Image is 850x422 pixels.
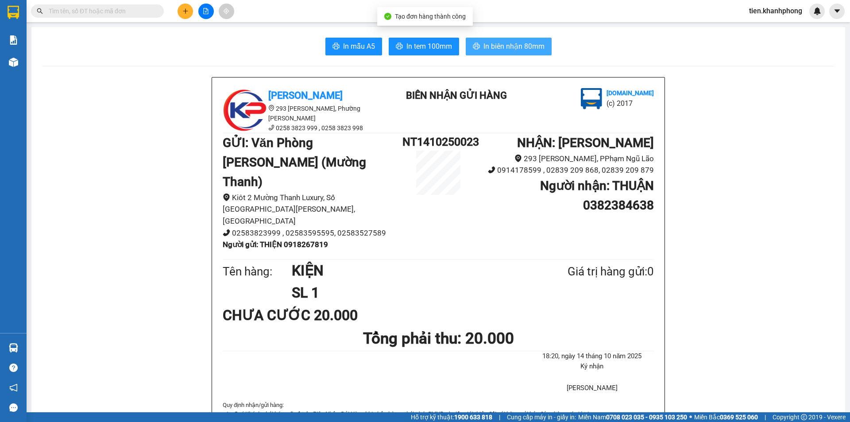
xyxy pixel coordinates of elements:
img: icon-new-feature [813,7,821,15]
span: phone [268,124,274,131]
button: printerIn tem 100mm [389,38,459,55]
span: file-add [203,8,209,14]
b: [PERSON_NAME] [268,90,343,101]
span: Hỗ trợ kỹ thuật: [411,412,492,422]
span: | [499,412,500,422]
span: Tạo đơn hàng thành công [395,13,466,20]
span: In tem 100mm [406,41,452,52]
span: notification [9,383,18,392]
button: printerIn mẫu A5 [325,38,382,55]
strong: 0369 525 060 [720,414,758,421]
img: logo.jpg [223,88,267,132]
span: printer [396,43,403,51]
span: caret-down [833,7,841,15]
h1: KIỆN [292,259,525,282]
b: [DOMAIN_NAME] [607,89,654,97]
b: NHẬN : [PERSON_NAME] [517,136,654,150]
span: phone [223,229,230,236]
span: printer [473,43,480,51]
span: message [9,403,18,412]
b: BIÊN NHẬN GỬI HÀNG [406,90,507,101]
span: Cung cấp máy in - giấy in: [507,412,576,422]
button: printerIn biên nhận 80mm [466,38,552,55]
li: 18:20, ngày 14 tháng 10 năm 2025 [530,351,654,362]
span: search [37,8,43,14]
span: printer [332,43,340,51]
b: Người gửi : THIỆN 0918267819 [223,240,328,249]
div: Tên hàng: [223,263,292,281]
div: Giá trị hàng gửi: 0 [525,263,654,281]
li: 0258 3823 999 , 0258 3823 998 [223,123,382,133]
li: [PERSON_NAME] [530,383,654,394]
span: plus [182,8,189,14]
span: environment [268,105,274,111]
img: warehouse-icon [9,343,18,352]
button: plus [178,4,193,19]
img: solution-icon [9,35,18,45]
span: copyright [801,414,807,420]
li: 02583823999 , 02583595595, 02583527589 [223,227,402,239]
h1: Tổng phải thu: 20.000 [223,326,654,351]
i: Quý Khách phải báo mã số trên Biên Nhận Gửi Hàng khi nhận hàng, phải trình CMND và giấy giới thiệ... [233,410,589,417]
b: Người nhận : THUẬN 0382384638 [540,178,654,213]
span: Miền Nam [578,412,687,422]
h1: SL 1 [292,282,525,304]
span: Miền Bắc [694,412,758,422]
input: Tìm tên, số ĐT hoặc mã đơn [49,6,153,16]
span: tien.khanhphong [742,5,809,16]
li: 293 [PERSON_NAME], Phường [PERSON_NAME] [223,104,382,123]
span: environment [514,155,522,162]
button: caret-down [829,4,845,19]
span: ⚪️ [689,415,692,419]
div: CHƯA CƯỚC 20.000 [223,304,365,326]
li: Ký nhận [530,361,654,372]
span: In biên nhận 80mm [483,41,545,52]
span: check-circle [384,13,391,20]
span: | [765,412,766,422]
button: aim [219,4,234,19]
img: logo-vxr [8,6,19,19]
span: environment [223,194,230,201]
li: 0914178599 , 02839 209 868, 02839 209 879 [474,164,654,176]
strong: 0708 023 035 - 0935 103 250 [606,414,687,421]
b: GỬI : Văn Phòng [PERSON_NAME] (Mường Thanh) [223,136,366,189]
span: In mẫu A5 [343,41,375,52]
h1: NT1410250023 [402,133,474,151]
button: file-add [198,4,214,19]
li: 293 [PERSON_NAME], PPhạm Ngũ Lão [474,153,654,165]
span: aim [223,8,229,14]
img: logo.jpg [581,88,602,109]
span: question-circle [9,364,18,372]
li: Kiôt 2 Mường Thanh Luxury, Số [GEOGRAPHIC_DATA][PERSON_NAME], [GEOGRAPHIC_DATA] [223,192,402,227]
li: (c) 2017 [607,98,654,109]
strong: 1900 633 818 [454,414,492,421]
img: warehouse-icon [9,58,18,67]
span: phone [488,166,495,174]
